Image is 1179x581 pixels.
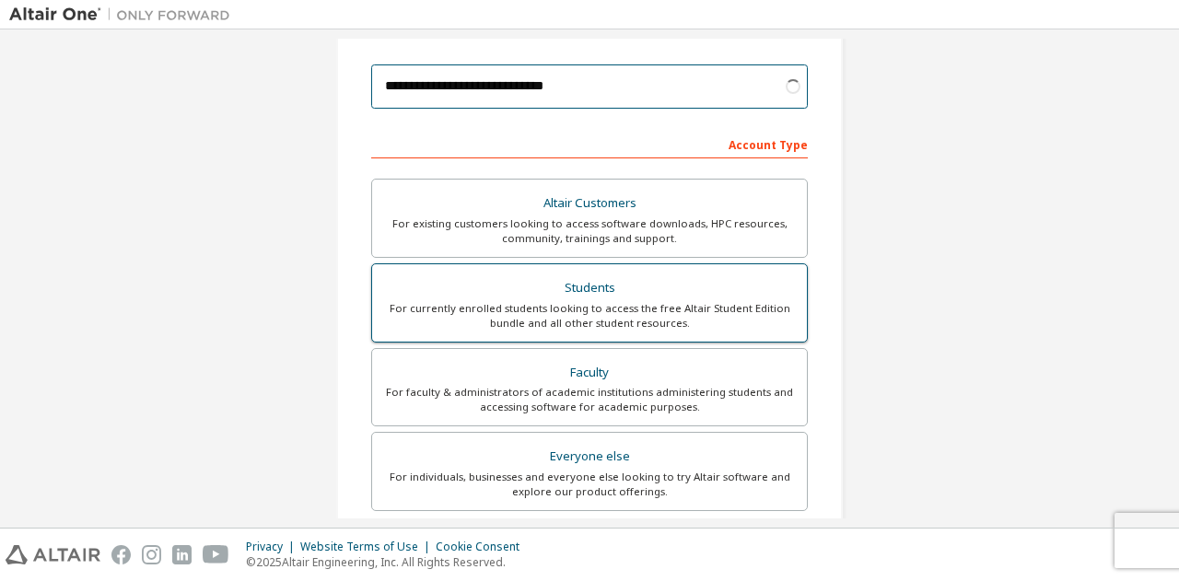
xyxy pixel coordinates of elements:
div: Cookie Consent [436,540,531,554]
img: Altair One [9,6,239,24]
div: Privacy [246,540,300,554]
div: Website Terms of Use [300,540,436,554]
div: For existing customers looking to access software downloads, HPC resources, community, trainings ... [383,216,796,246]
img: facebook.svg [111,545,131,564]
div: Faculty [383,360,796,386]
div: For faculty & administrators of academic institutions administering students and accessing softwa... [383,385,796,414]
img: linkedin.svg [172,545,192,564]
div: Everyone else [383,444,796,470]
div: Account Type [371,129,808,158]
img: instagram.svg [142,545,161,564]
div: Altair Customers [383,191,796,216]
div: For currently enrolled students looking to access the free Altair Student Edition bundle and all ... [383,301,796,331]
div: Students [383,275,796,301]
img: youtube.svg [203,545,229,564]
img: altair_logo.svg [6,545,100,564]
p: © 2025 Altair Engineering, Inc. All Rights Reserved. [246,554,531,570]
div: For individuals, businesses and everyone else looking to try Altair software and explore our prod... [383,470,796,499]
